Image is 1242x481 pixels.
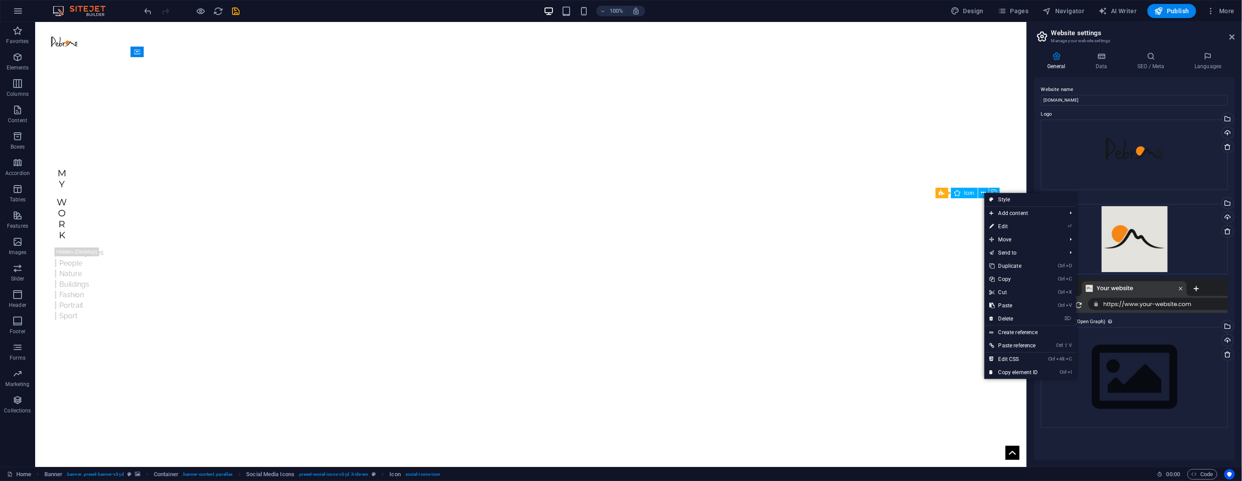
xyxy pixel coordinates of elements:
[1060,369,1067,375] i: Ctrl
[1058,289,1065,295] i: Ctrl
[1068,369,1072,375] i: I
[1155,7,1189,15] span: Publish
[231,6,241,16] button: save
[1058,276,1065,282] i: Ctrl
[984,286,1043,299] a: CtrlXCut
[1148,4,1196,18] button: Publish
[404,469,441,480] span: . social-icons-icon
[7,222,28,230] p: Features
[1051,29,1235,37] h2: Website settings
[984,193,1076,206] a: Style
[984,233,1063,246] span: Move
[44,469,63,480] span: Click to select. Double-click to edit
[246,469,294,480] span: Click to select. Double-click to edit
[10,354,25,361] p: Forms
[994,4,1032,18] button: Pages
[1191,469,1213,480] span: Code
[231,6,241,16] i: Save (Ctrl+S)
[984,259,1043,273] a: CtrlDDuplicate
[1058,302,1065,308] i: Ctrl
[1188,469,1217,480] button: Code
[7,64,29,71] p: Elements
[182,469,232,480] span: . banner-content .parallax
[1166,469,1180,480] span: 00 00
[964,190,974,196] span: Icon
[948,4,988,18] button: Design
[1034,52,1082,70] h4: General
[984,273,1043,286] a: CtrlCCopy
[11,275,25,282] p: Slider
[1173,471,1174,477] span: :
[44,469,441,480] nav: breadcrumb
[984,353,1043,366] a: CtrlAltCEdit CSS
[1069,343,1072,348] i: V
[1099,7,1137,15] span: AI Writer
[948,4,988,18] div: Design (Ctrl+Alt+Y)
[1039,4,1088,18] button: Navigator
[4,407,31,414] p: Collections
[1041,327,1228,428] div: Select files from the file manager, stock photos, or upload file(s)
[1066,356,1072,362] i: C
[135,472,140,477] i: This element contains a background
[1066,263,1072,269] i: D
[390,469,401,480] span: Click to select. Double-click to edit
[1041,193,1228,204] label: Favicon
[6,38,29,45] p: Favorites
[1041,317,1228,327] label: Preview Image (Open Graph)
[1095,4,1140,18] button: AI Writer
[196,6,206,16] button: Click here to leave preview mode and continue editing
[1058,263,1065,269] i: Ctrl
[1041,95,1228,106] input: Name...
[1041,109,1228,120] label: Logo
[1207,7,1235,15] span: More
[1065,316,1072,321] i: ⌦
[1082,52,1124,70] h4: Data
[8,117,27,124] p: Content
[127,472,131,477] i: This element is a customizable preset
[10,328,25,335] p: Footer
[372,472,376,477] i: This element is a customizable preset
[1068,223,1072,229] i: ⏎
[11,143,25,150] p: Boxes
[1051,37,1217,45] h3: Manage your website settings
[5,381,29,388] p: Marketing
[1041,84,1228,95] label: Website name
[1066,302,1072,308] i: V
[1043,7,1085,15] span: Navigator
[7,469,31,480] a: Click to cancel selection. Double-click to open Pages
[1157,469,1180,480] h6: Session time
[1057,343,1064,348] i: Ctrl
[1203,4,1238,18] button: More
[984,312,1043,325] a: ⌦Delete
[1224,469,1235,480] button: Usercentrics
[1066,276,1072,282] i: C
[213,6,224,16] button: reload
[1049,356,1056,362] i: Ctrl
[1124,52,1181,70] h4: SEO / Meta
[5,170,30,177] p: Accordion
[984,339,1043,352] a: Ctrl⇧VPaste reference
[984,246,1063,259] a: Send to
[984,366,1043,379] a: CtrlICopy element ID
[998,7,1028,15] span: Pages
[9,302,26,309] p: Header
[1056,356,1065,362] i: Alt
[951,7,984,15] span: Design
[10,196,25,203] p: Tables
[66,469,124,480] span: . banner .preset-banner-v3-jd
[51,6,116,16] img: Editor Logo
[596,6,628,16] button: 100%
[984,220,1043,233] a: ⏎Edit
[1181,52,1235,70] h4: Languages
[984,299,1043,312] a: CtrlVPaste
[1066,289,1072,295] i: X
[1064,343,1068,348] i: ⇧
[7,91,29,98] p: Columns
[298,469,368,480] span: . preset-social-icons-v3-jd .hide-sm
[984,207,1063,220] span: Add content
[1041,204,1228,274] div: BlackWhiteBoldModernStudioLogo1-xPI0AHnwgQM69g1Z_nEkoQ-YLYN4HwXkjYB3ocA1cAS6g.png
[632,7,640,15] i: On resize automatically adjust zoom level to fit chosen device.
[154,469,178,480] span: Click to select. Double-click to edit
[9,249,27,256] p: Images
[214,6,224,16] i: Reload page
